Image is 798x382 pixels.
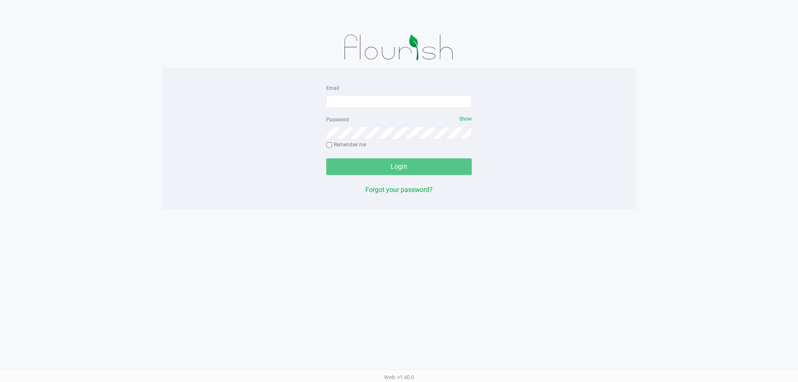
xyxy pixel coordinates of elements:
span: Web: v1.40.0 [384,374,414,380]
button: Forgot your password? [365,185,433,195]
label: Remember me [326,141,366,148]
label: Password [326,116,349,123]
label: Email [326,84,339,92]
input: Remember me [326,142,332,148]
span: Show [459,116,472,122]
